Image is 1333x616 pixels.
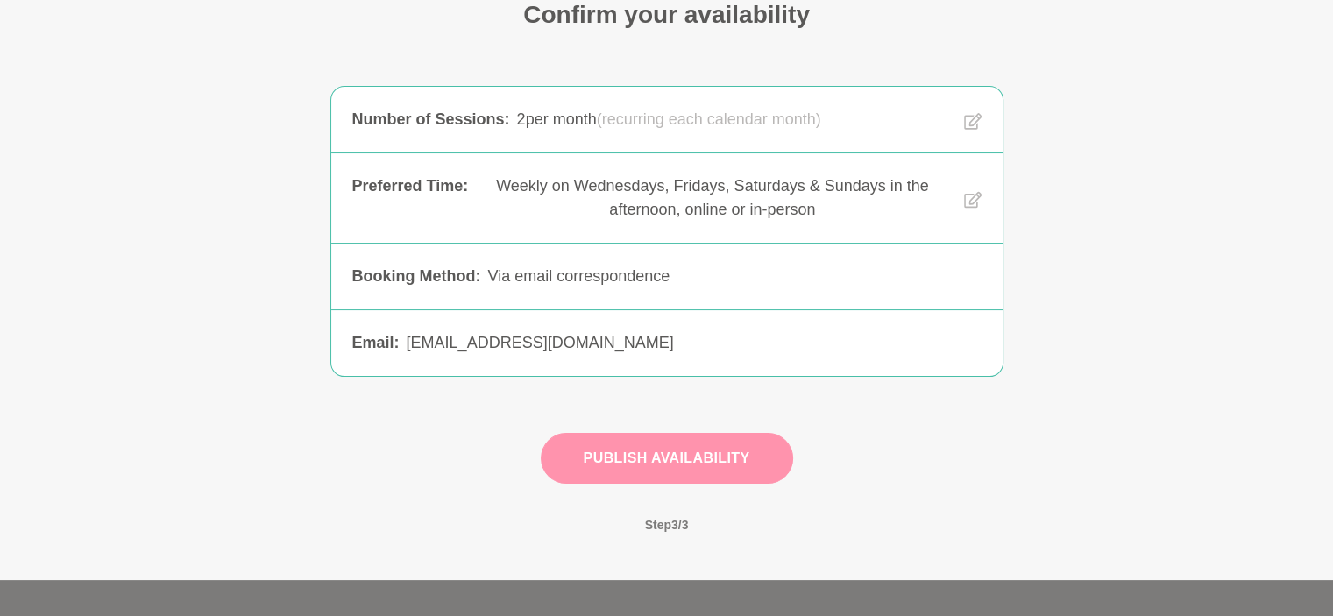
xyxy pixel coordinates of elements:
div: Email : [352,331,400,355]
div: Number of Sessions : [352,108,510,131]
div: 2 per month [517,108,950,131]
span: Step 3 / 3 [624,498,710,552]
div: Via email correspondence [487,265,981,288]
div: Preferred Time : [352,174,469,222]
button: Publish Availability [541,433,793,484]
div: Booking Method : [352,265,481,288]
div: Weekly on Wednesdays, Fridays, Saturdays & Sundays in the afternoon, online or in-person [475,174,949,222]
div: [EMAIL_ADDRESS][DOMAIN_NAME] [407,331,982,355]
span: (recurring each calendar month) [597,108,821,131]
